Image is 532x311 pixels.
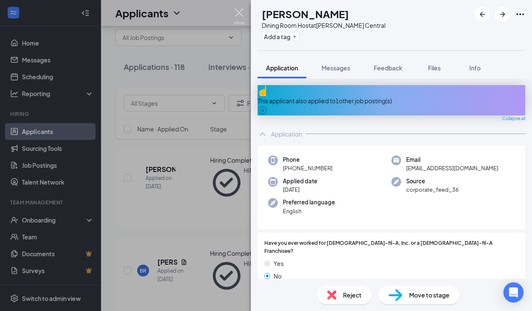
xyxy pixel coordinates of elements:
[292,34,297,39] svg: Plus
[258,105,268,115] svg: ArrowCircle
[283,164,332,172] span: [PHONE_NUMBER]
[495,7,510,22] button: ArrowRight
[406,155,498,164] span: Email
[274,271,282,281] span: No
[271,130,302,138] div: Application
[475,7,490,22] button: ArrowLeftNew
[283,185,317,194] span: [DATE]
[406,185,459,194] span: corporate_feed_36
[406,177,459,185] span: Source
[477,9,487,19] svg: ArrowLeftNew
[262,7,349,21] h1: [PERSON_NAME]
[274,259,284,268] span: Yes
[322,64,350,72] span: Messages
[266,64,298,72] span: Application
[503,282,524,303] div: Open Intercom Messenger
[502,115,525,122] span: Collapse all
[515,9,525,19] svg: Ellipses
[469,64,481,72] span: Info
[283,177,317,185] span: Applied date
[258,129,268,139] svg: ChevronUp
[264,239,519,255] span: Have you ever worked for [DEMOGRAPHIC_DATA]-fil-A, Inc. or a [DEMOGRAPHIC_DATA]-fil-A Franchisee?
[428,64,441,72] span: Files
[343,290,362,300] span: Reject
[262,21,386,29] div: Dining Room Host at [PERSON_NAME] Central
[258,96,525,105] div: This applicant also applied to 1 other job posting(s)
[409,290,450,300] span: Move to stage
[374,64,402,72] span: Feedback
[406,164,498,172] span: [EMAIL_ADDRESS][DOMAIN_NAME]
[283,155,332,164] span: Phone
[497,9,508,19] svg: ArrowRight
[283,198,335,206] span: Preferred language
[262,32,299,41] button: PlusAdd a tag
[283,207,335,215] span: English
